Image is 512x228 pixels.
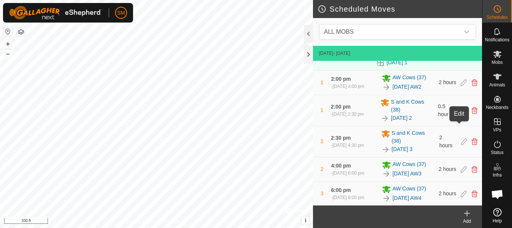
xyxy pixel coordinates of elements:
[392,83,421,91] a: [DATE] AW2
[332,171,364,176] span: [DATE] 6:00 pm
[382,194,391,203] img: To
[486,183,509,205] a: Open chat
[331,170,364,177] div: -
[492,60,503,65] span: Mobs
[320,107,323,113] span: 1
[381,145,390,154] img: To
[438,103,449,117] span: 0.5 hour
[9,6,103,20] img: Gallagher Logo
[319,51,333,56] span: [DATE]
[127,218,155,225] a: Privacy Policy
[493,173,502,177] span: Infra
[301,216,310,225] button: i
[331,187,351,193] span: 6:00 pm
[392,185,426,194] span: AW Cows (37)
[331,104,351,110] span: 2:00 pm
[489,83,505,87] span: Animals
[117,9,125,17] span: SM
[331,135,351,141] span: 2:30 pm
[331,142,364,149] div: -
[392,145,413,153] a: [DATE] 3
[3,49,12,58] button: –
[305,217,306,223] span: i
[332,112,364,117] span: [DATE] 2:30 pm
[391,98,433,114] span: S and K Cows (38)
[332,195,364,200] span: [DATE] 8:00 pm
[320,138,323,144] span: 2
[439,79,457,85] span: 2 hours
[324,29,353,35] span: ALL MOBS
[320,190,323,196] span: 3
[164,218,186,225] a: Contact Us
[332,84,364,89] span: [DATE] 4:00 pm
[452,218,482,225] div: Add
[317,5,482,14] h2: Scheduled Moves
[493,128,501,132] span: VPs
[320,166,323,172] span: 2
[333,51,350,56] span: - [DATE]
[331,163,351,169] span: 4:00 pm
[439,134,452,148] span: 2 hours
[439,166,457,172] span: 2 hours
[482,205,512,226] a: Help
[331,83,364,90] div: -
[392,129,435,145] span: S and K Cows (38)
[459,24,474,39] div: dropdown trigger
[3,39,12,48] button: +
[331,76,351,82] span: 2:00 pm
[331,111,364,118] div: -
[439,190,457,196] span: 2 hours
[485,38,509,42] span: Notifications
[392,194,421,202] a: [DATE] AW4
[332,143,364,148] span: [DATE] 4:30 pm
[382,169,391,178] img: To
[392,74,426,83] span: AW Cows (37)
[391,114,412,122] a: [DATE] 2
[3,27,12,36] button: Reset Map
[493,219,502,223] span: Help
[320,79,323,85] span: 1
[491,150,503,155] span: Status
[16,27,25,36] button: Map Layers
[382,83,391,92] img: To
[486,105,508,110] span: Neckbands
[392,170,421,178] a: [DATE] AW3
[380,114,389,123] img: To
[487,15,508,20] span: Schedules
[331,194,364,201] div: -
[386,59,407,66] a: [DATE] 1
[392,160,426,169] span: AW Cows (37)
[321,24,459,39] span: ALL MOBS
